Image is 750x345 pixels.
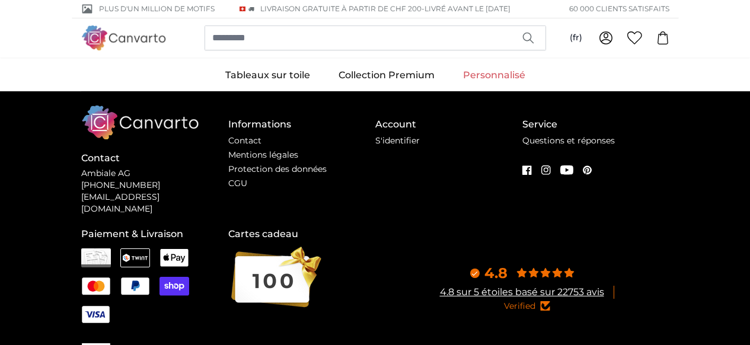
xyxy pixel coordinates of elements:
a: Protection des données [228,164,327,174]
h4: Paiement & Livraison [81,227,228,241]
img: Canvarto [81,25,167,50]
span: 60 000 clients satisfaits [569,4,669,14]
a: Contact [228,135,261,146]
h4: Cartes cadeau [228,227,375,241]
a: Questions et réponses [522,135,615,146]
span: Livraison GRATUITE à partir de CHF 200 [260,4,422,13]
a: Personnalisé [449,60,540,91]
span: - [422,4,510,13]
a: Mentions légales [228,149,298,160]
h4: Account [375,117,522,132]
h4: Service [522,117,669,132]
p: Ambiale AG [PHONE_NUMBER] [EMAIL_ADDRESS][DOMAIN_NAME] [81,168,228,215]
a: 4.8 4.8 sur 5 étoiles basé sur 22753 avisVerified [375,264,669,313]
button: (fr) [560,27,592,49]
img: Twint [120,248,150,267]
h4: Informations [228,117,375,132]
a: S'identifier [375,135,420,146]
img: Facture [81,248,111,267]
a: CGU [228,178,247,189]
span: Livré avant le [DATE] [425,4,510,13]
h4: Contact [81,151,228,165]
span: Plus d'un million de motifs [99,4,215,14]
a: 4.8 sur 5 étoiles basé sur 22753 avis [440,286,604,298]
a: Tableaux sur toile [211,60,324,91]
img: Suisse [240,7,245,11]
a: Collection Premium [324,60,449,91]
